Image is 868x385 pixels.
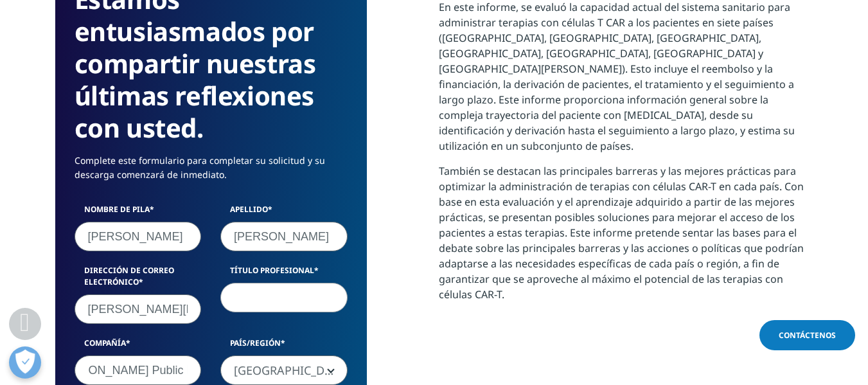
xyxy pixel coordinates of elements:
[84,265,174,287] font: Dirección de correo electrónico
[9,346,41,379] button: Abrir preferencias
[234,363,349,378] font: [GEOGRAPHIC_DATA]
[779,330,836,341] font: Contáctenos
[759,320,855,350] a: Contáctenos
[230,337,281,348] font: País/Región
[84,204,150,215] font: Nombre de pila
[84,337,126,348] font: Compañía
[220,355,348,385] span: España
[230,265,314,276] font: Título profesional
[230,204,268,215] font: Apellido
[439,164,804,301] font: También se destacan las principales barreras y las mejores prácticas para optimizar la administra...
[75,154,325,181] font: Complete este formulario para completar su solicitud y su descarga comenzará de inmediato.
